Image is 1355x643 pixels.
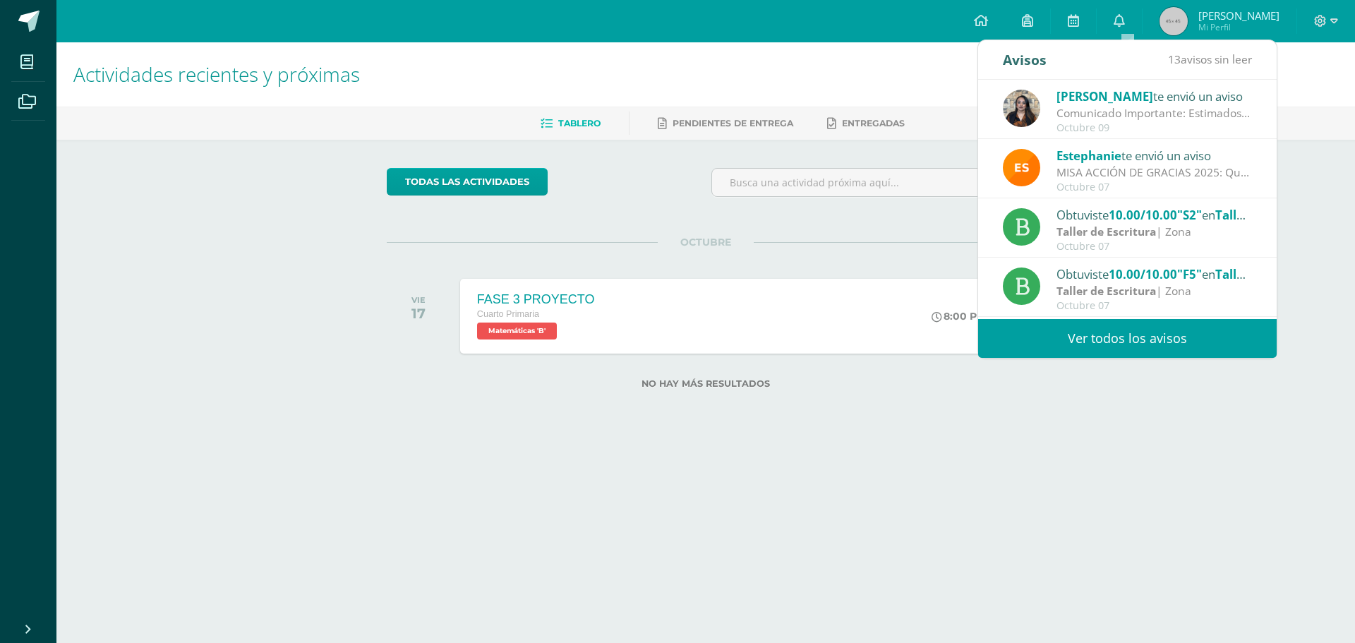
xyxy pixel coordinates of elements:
[477,309,539,319] span: Cuarto Primaria
[73,61,360,88] span: Actividades recientes y próximas
[1056,265,1253,283] div: Obtuviste en
[387,378,1025,389] label: No hay más resultados
[1056,88,1153,104] span: [PERSON_NAME]
[1109,207,1177,223] span: 10.00/10.00
[1056,205,1253,224] div: Obtuviste en
[1215,207,1323,223] span: Taller de Escritura
[1198,21,1279,33] span: Mi Perfil
[1056,283,1253,299] div: | Zona
[1003,90,1040,127] img: b28abd5fc8ba3844de867acb3a65f220.png
[1056,146,1253,164] div: te envió un aviso
[1056,87,1253,105] div: te envió un aviso
[1215,266,1323,282] span: Taller de Escritura
[411,305,426,322] div: 17
[1056,181,1253,193] div: Octubre 07
[712,169,1025,196] input: Busca una actividad próxima aquí...
[1160,7,1188,35] img: 45x45
[658,236,754,248] span: OCTUBRE
[827,112,905,135] a: Entregadas
[1168,52,1252,67] span: avisos sin leer
[1056,300,1253,312] div: Octubre 07
[1056,122,1253,134] div: Octubre 09
[658,112,793,135] a: Pendientes de entrega
[1003,40,1047,79] div: Avisos
[411,295,426,305] div: VIE
[1056,224,1156,239] strong: Taller de Escritura
[387,168,548,196] a: todas las Actividades
[932,310,986,323] div: 8:00 PM
[673,118,793,128] span: Pendientes de entrega
[477,292,595,307] div: FASE 3 PROYECTO
[1177,207,1202,223] span: "S2"
[978,319,1277,358] a: Ver todos los avisos
[842,118,905,128] span: Entregadas
[1056,224,1253,240] div: | Zona
[1198,8,1279,23] span: [PERSON_NAME]
[1056,241,1253,253] div: Octubre 07
[1168,52,1181,67] span: 13
[1056,105,1253,121] div: Comunicado Importante: Estimados padres de familia: Un gusto saludarles. Envío información import...
[1003,149,1040,186] img: 4ba0fbdb24318f1bbd103ebd070f4524.png
[1056,164,1253,181] div: MISA ACCIÓN DE GRACIAS 2025: Queridas Familias BSJ, un gusto saludarles. Mañana tendremos una San...
[477,323,557,339] span: Matemáticas 'B'
[1109,266,1177,282] span: 10.00/10.00
[1056,283,1156,299] strong: Taller de Escritura
[541,112,601,135] a: Tablero
[1056,148,1121,164] span: Estephanie
[558,118,601,128] span: Tablero
[1177,266,1202,282] span: "F5"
